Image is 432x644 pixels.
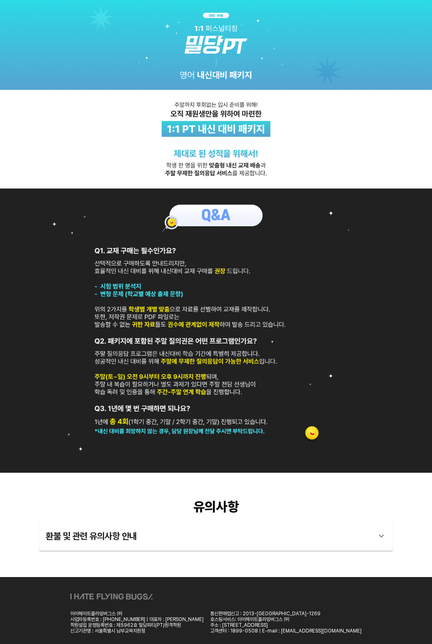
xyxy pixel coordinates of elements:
[70,622,204,628] div: 학원설립 운영등록번호 : 제5962호 밀당피티(PT)원격학원
[46,526,372,546] div: 환불 및 관련 유의사항 안내
[70,628,204,634] div: 신고기관명 : 서울특별시 남부교육지원청
[39,521,393,551] div: 환불 및 관련 유의사항 안내
[70,616,204,622] div: 사업자등록번호 : [PHONE_NUMBER] | 대표자 : [PERSON_NAME]
[39,499,393,515] div: 유의사항
[70,593,153,600] img: ihateflyingbugs
[70,611,204,616] div: 아이헤이트플라잉버그스 ㈜
[210,622,362,628] div: 주소 : [STREET_ADDRESS]
[210,611,362,616] div: 통신판매업신고 : 2013-[GEOGRAPHIC_DATA]-1269
[210,628,362,634] div: 고객센터 : 1899-0508 | E-mail : [EMAIL_ADDRESS][DOMAIN_NAME]
[210,616,362,622] div: 호스팅서비스: 아이헤이트플라잉버그스 ㈜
